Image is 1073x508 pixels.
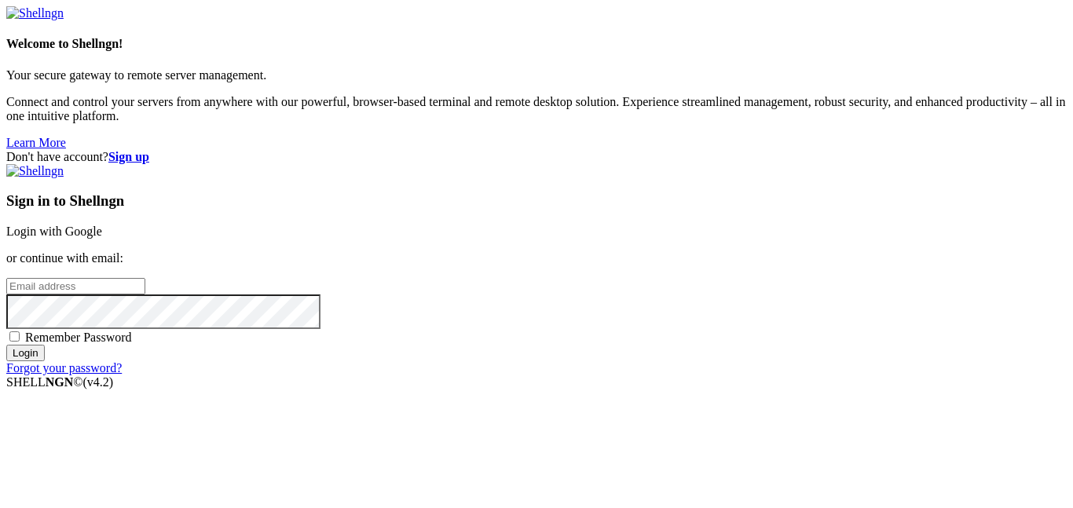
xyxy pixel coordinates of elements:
[6,164,64,178] img: Shellngn
[6,6,64,20] img: Shellngn
[46,375,74,389] b: NGN
[6,375,113,389] span: SHELL ©
[6,95,1067,123] p: Connect and control your servers from anywhere with our powerful, browser-based terminal and remo...
[6,251,1067,265] p: or continue with email:
[6,361,122,375] a: Forgot your password?
[6,68,1067,82] p: Your secure gateway to remote server management.
[6,345,45,361] input: Login
[9,331,20,342] input: Remember Password
[6,37,1067,51] h4: Welcome to Shellngn!
[108,150,149,163] a: Sign up
[6,225,102,238] a: Login with Google
[83,375,114,389] span: 4.2.0
[6,192,1067,210] h3: Sign in to Shellngn
[25,331,132,344] span: Remember Password
[6,136,66,149] a: Learn More
[6,150,1067,164] div: Don't have account?
[6,278,145,294] input: Email address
